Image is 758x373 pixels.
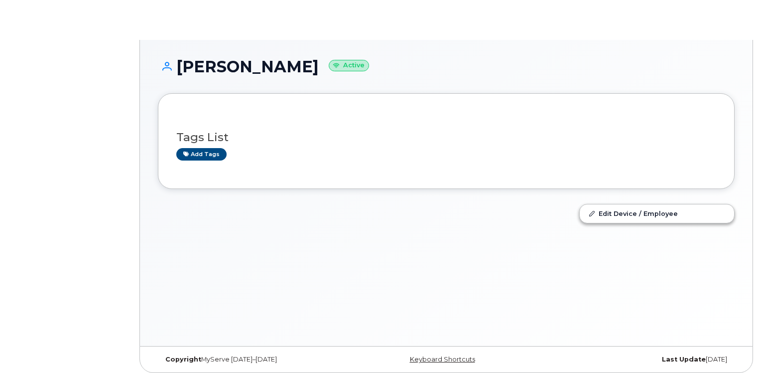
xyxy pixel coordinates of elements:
div: [DATE] [542,356,735,364]
h3: Tags List [176,131,716,144]
strong: Last Update [662,356,706,363]
a: Keyboard Shortcuts [410,356,475,363]
strong: Copyright [165,356,201,363]
h1: [PERSON_NAME] [158,58,735,75]
small: Active [329,60,369,71]
a: Edit Device / Employee [580,204,734,222]
a: Add tags [176,148,227,161]
div: MyServe [DATE]–[DATE] [158,356,350,364]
